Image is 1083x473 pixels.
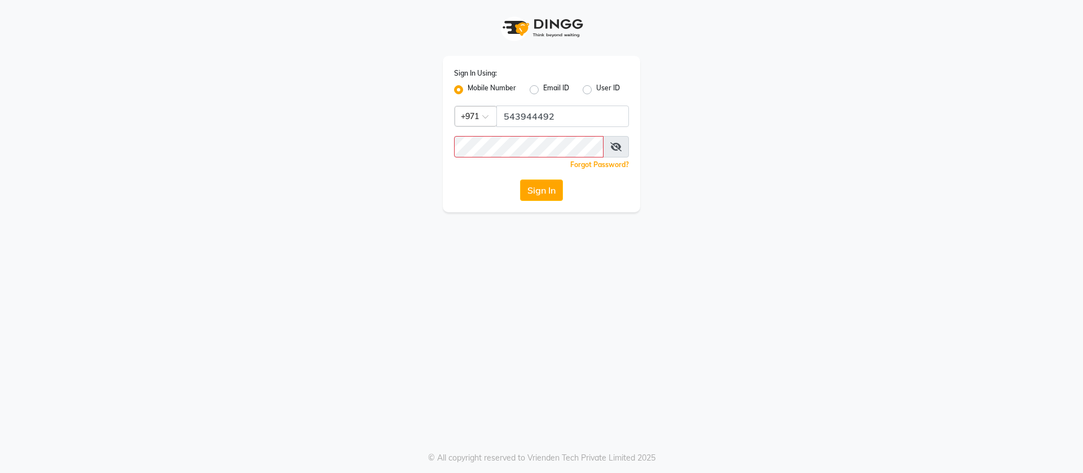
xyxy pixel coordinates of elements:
[520,179,563,201] button: Sign In
[596,83,620,97] label: User ID
[496,11,587,45] img: logo1.svg
[570,160,629,169] a: Forgot Password?
[468,83,516,97] label: Mobile Number
[543,83,569,97] label: Email ID
[496,106,629,127] input: Username
[454,68,497,78] label: Sign In Using:
[454,136,604,157] input: Username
